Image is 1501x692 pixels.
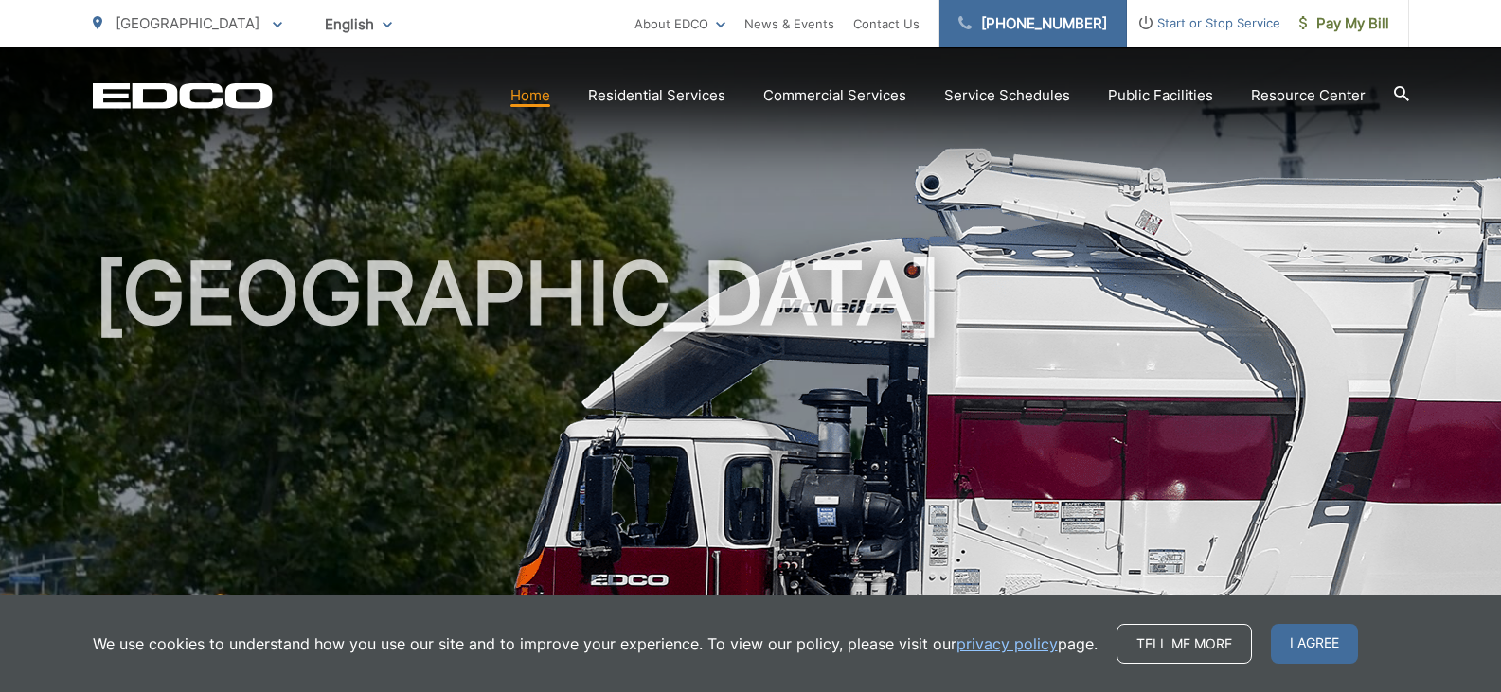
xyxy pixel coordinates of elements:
[311,8,406,41] span: English
[744,12,834,35] a: News & Events
[510,84,550,107] a: Home
[1108,84,1213,107] a: Public Facilities
[93,632,1098,655] p: We use cookies to understand how you use our site and to improve your experience. To view our pol...
[944,84,1070,107] a: Service Schedules
[956,632,1058,655] a: privacy policy
[1299,12,1389,35] span: Pay My Bill
[1117,624,1252,664] a: Tell me more
[1251,84,1366,107] a: Resource Center
[634,12,725,35] a: About EDCO
[1271,624,1358,664] span: I agree
[116,14,259,32] span: [GEOGRAPHIC_DATA]
[588,84,725,107] a: Residential Services
[853,12,920,35] a: Contact Us
[93,82,273,109] a: EDCD logo. Return to the homepage.
[763,84,906,107] a: Commercial Services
